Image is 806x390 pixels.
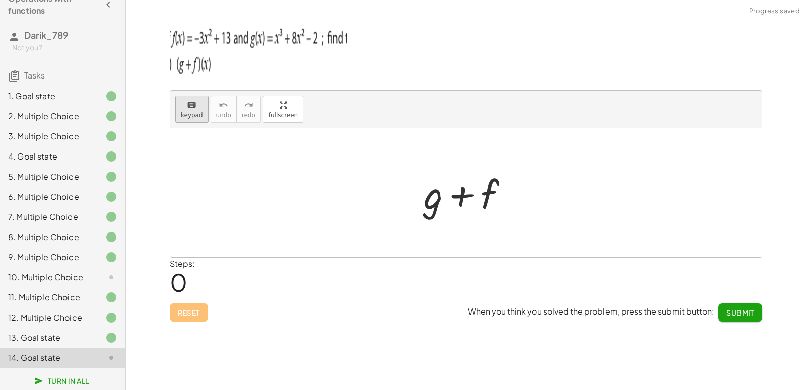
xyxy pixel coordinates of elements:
[28,372,97,390] button: Turn In All
[12,43,117,53] div: Not you?
[8,231,89,243] div: 8. Multiple Choice
[170,19,347,79] img: 0912d1d0bb122bf820112a47fb2014cd0649bff43fc109eadffc21f6a751f95a.png
[8,291,89,303] div: 11. Multiple Choice
[105,150,117,163] i: Task finished.
[105,231,117,243] i: Task finished.
[242,112,255,119] span: redo
[726,308,754,317] span: Submit
[236,96,261,123] button: redoredo
[749,6,800,16] span: Progress saved
[170,267,187,297] span: 0
[105,332,117,344] i: Task finished.
[24,70,45,81] span: Tasks
[8,130,89,142] div: 3. Multiple Choice
[8,271,89,283] div: 10. Multiple Choice
[468,306,714,317] span: When you think you solved the problem, press the submit button:
[105,191,117,203] i: Task finished.
[105,90,117,102] i: Task finished.
[219,99,228,111] i: undo
[263,96,303,123] button: fullscreen
[8,332,89,344] div: 13. Goal state
[8,311,89,324] div: 12. Multiple Choice
[105,271,117,283] i: Task not started.
[105,130,117,142] i: Task finished.
[36,376,89,385] span: Turn In All
[8,171,89,183] div: 5. Multiple Choice
[105,291,117,303] i: Task finished.
[181,112,203,119] span: keypad
[718,303,762,322] button: Submit
[244,99,253,111] i: redo
[105,352,117,364] i: Task not started.
[105,211,117,223] i: Task finished.
[187,99,196,111] i: keyboard
[211,96,237,123] button: undoundo
[170,258,195,269] label: Steps:
[8,211,89,223] div: 7. Multiple Choice
[8,251,89,263] div: 9. Multiple Choice
[8,110,89,122] div: 2. Multiple Choice
[8,352,89,364] div: 14. Goal state
[24,29,69,41] span: Darik_789
[105,171,117,183] i: Task finished.
[8,90,89,102] div: 1. Goal state
[8,191,89,203] div: 6. Multiple Choice
[105,251,117,263] i: Task finished.
[175,96,209,123] button: keyboardkeypad
[268,112,298,119] span: fullscreen
[105,110,117,122] i: Task finished.
[216,112,231,119] span: undo
[105,311,117,324] i: Task finished.
[8,150,89,163] div: 4. Goal state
